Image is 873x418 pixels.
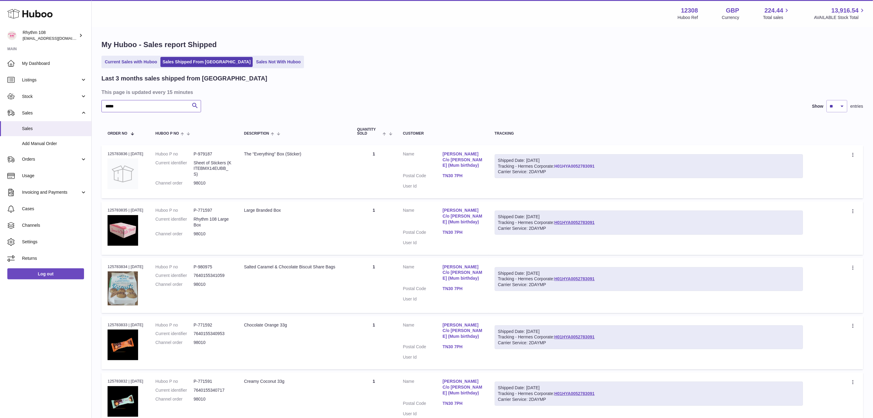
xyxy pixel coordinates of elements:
[554,391,595,396] a: H01HYA0052783091
[403,401,443,408] dt: Postal Code
[403,207,443,226] dt: Name
[101,74,267,83] h2: Last 3 months sales shipped from [GEOGRAPHIC_DATA]
[498,214,800,220] div: Shipped Date: [DATE]
[498,271,800,276] div: Shipped Date: [DATE]
[244,322,345,328] div: Chocolate Orange 33g
[108,330,138,360] img: 123081684745551.jpg
[403,264,443,283] dt: Name
[498,340,800,346] div: Carrier Service: 2DAYMP
[403,354,443,360] dt: User Id
[443,344,482,350] a: TN30 7PH
[156,207,194,213] dt: Huboo P no
[22,61,87,66] span: My Dashboard
[108,386,138,417] img: 123081684745583.jpg
[156,387,194,393] dt: Current identifier
[495,132,803,136] div: Tracking
[22,110,80,116] span: Sales
[244,379,345,384] div: Creamy Coconut 33g
[681,6,698,15] strong: 12308
[156,396,194,402] dt: Channel order
[403,411,443,417] dt: User Id
[22,206,87,212] span: Cases
[22,222,87,228] span: Channels
[763,15,790,21] span: Total sales
[443,286,482,292] a: TN30 7PH
[351,316,397,369] td: 1
[403,322,443,341] dt: Name
[554,276,595,281] a: H01HYA0052783091
[22,94,80,99] span: Stock
[194,379,232,384] dd: P-771591
[156,331,194,337] dt: Current identifier
[763,6,790,21] a: 224.44 Total sales
[194,340,232,345] dd: 98010
[156,273,194,278] dt: Current identifier
[108,322,143,328] div: 125783833 | [DATE]
[554,334,595,339] a: H01HYA0052783091
[351,201,397,255] td: 1
[403,151,443,170] dt: Name
[160,57,253,67] a: Sales Shipped From [GEOGRAPHIC_DATA]
[244,207,345,213] div: Large Branded Box
[814,6,866,21] a: 13,916.54 AVAILABLE Stock Total
[498,169,800,175] div: Carrier Service: 2DAYMP
[678,15,698,21] div: Huboo Ref
[194,216,232,228] dd: Rhythm 108 Large Box
[156,322,194,328] dt: Huboo P no
[443,264,482,282] a: [PERSON_NAME] C/o [PERSON_NAME] (Mum birthday)
[7,31,17,40] img: orders@rhythm108.com
[495,267,803,291] div: Tracking - Hermes Corporate:
[108,151,143,157] div: 125783836 | [DATE]
[403,296,443,302] dt: User Id
[357,128,381,136] span: Quantity Sold
[814,15,866,21] span: AVAILABLE Stock Total
[22,239,87,245] span: Settings
[495,154,803,178] div: Tracking - Hermes Corporate:
[108,132,127,136] span: Order No
[194,322,232,328] dd: P-771592
[156,151,194,157] dt: Huboo P no
[194,160,232,177] dd: Sheet of Stickers (KITEBMX14EUBB_S)
[244,264,345,270] div: Salted Caramel & Chocolate Biscuit Share Bags
[22,156,80,162] span: Orders
[443,173,482,179] a: TN30 7PH
[156,340,194,345] dt: Channel order
[194,396,232,402] dd: 98010
[850,103,863,109] span: entries
[498,397,800,402] div: Carrier Service: 2DAYMP
[498,385,800,391] div: Shipped Date: [DATE]
[22,141,87,147] span: Add Manual Order
[108,207,143,213] div: 125783835 | [DATE]
[156,231,194,237] dt: Channel order
[194,387,232,393] dd: 7640155340717
[103,57,159,67] a: Current Sales with Huboo
[194,207,232,213] dd: P-771597
[443,151,482,169] a: [PERSON_NAME] C/o [PERSON_NAME] (Mum birthday)
[403,286,443,293] dt: Postal Code
[498,282,800,288] div: Carrier Service: 2DAYMP
[722,15,739,21] div: Currency
[443,207,482,225] a: [PERSON_NAME] C/o [PERSON_NAME] (Mum birthday)
[403,183,443,189] dt: User Id
[23,36,90,41] span: [EMAIL_ADDRESS][DOMAIN_NAME]
[495,382,803,406] div: Tracking - Hermes Corporate:
[22,126,87,132] span: Sales
[403,132,482,136] div: Customer
[22,77,80,83] span: Listings
[498,226,800,231] div: Carrier Service: 2DAYMP
[101,40,863,50] h1: My Huboo - Sales report Shipped
[443,322,482,340] a: [PERSON_NAME] C/o [PERSON_NAME] (Mum birthday)
[194,331,232,337] dd: 7640155340953
[254,57,303,67] a: Sales Not With Huboo
[156,264,194,270] dt: Huboo P no
[108,379,143,384] div: 125783832 | [DATE]
[443,230,482,235] a: TN30 7PH
[403,240,443,246] dt: User Id
[244,132,269,136] span: Description
[194,180,232,186] dd: 98010
[194,273,232,278] dd: 7640155341059
[765,6,783,15] span: 224.44
[495,325,803,349] div: Tracking - Hermes Corporate:
[554,220,595,225] a: H01HYA0052783091
[101,89,862,95] h3: This page is updated every 15 minutes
